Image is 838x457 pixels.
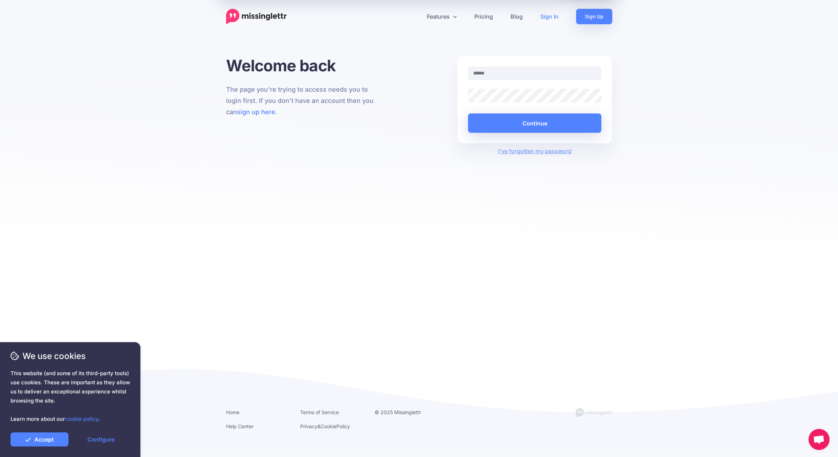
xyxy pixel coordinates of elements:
a: Pricing [466,9,502,24]
a: Accept [11,432,68,446]
a: Sign In [532,9,567,24]
a: Configure [72,432,130,446]
a: Blog [502,9,532,24]
li: & Policy [300,422,364,431]
a: Home [226,409,239,415]
h1: Welcome back [226,56,381,75]
a: Cookie [321,423,336,429]
li: © 2025 Missinglettr [375,408,438,417]
span: We use cookies [11,350,130,362]
div: Open chat [809,429,830,450]
a: Help Center [226,423,253,429]
a: sign up here [237,108,275,116]
button: Continue [468,113,602,133]
a: Terms of Service [300,409,339,415]
p: The page you're trying to access needs you to login first. If you don't have an account then you ... [226,84,381,118]
a: Privacy [300,423,317,429]
a: I've forgotten my password [498,148,572,155]
a: Sign Up [576,9,612,24]
a: cookie policy [65,416,98,422]
a: Features [418,9,466,24]
span: This website (and some of its third-party tools) use cookies. These are important as they allow u... [11,369,130,424]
